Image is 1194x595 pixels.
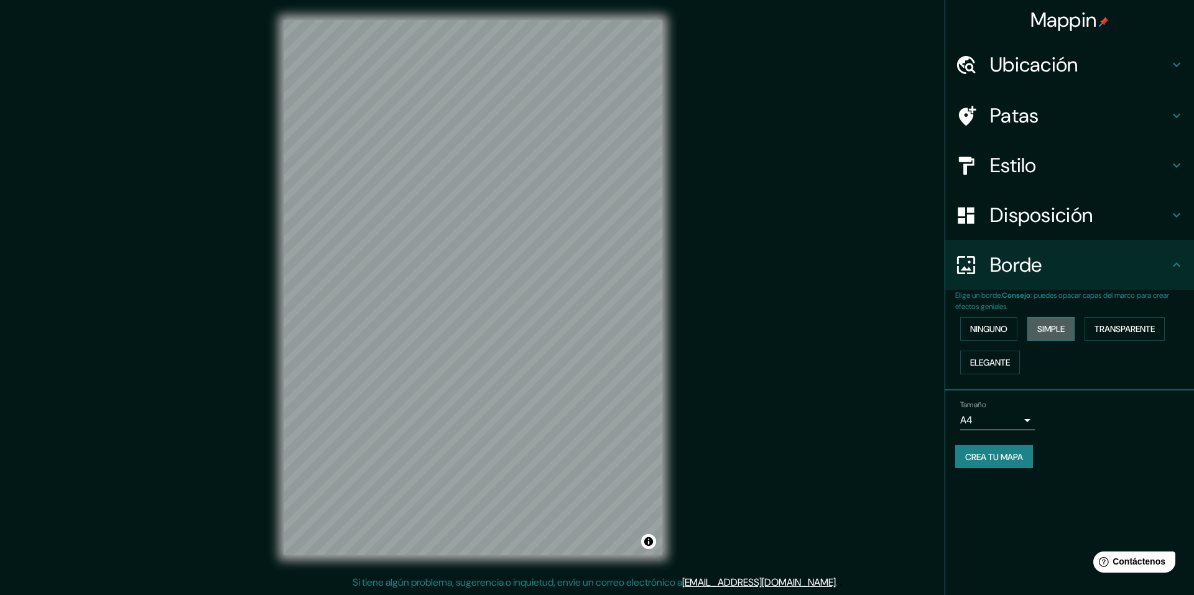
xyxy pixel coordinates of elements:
[960,351,1020,374] button: Elegante
[1099,17,1109,27] img: pin-icon.png
[682,576,836,589] a: [EMAIL_ADDRESS][DOMAIN_NAME]
[1027,317,1075,341] button: Simple
[955,290,1169,311] font: : puedes opacar capas del marco para crear efectos geniales.
[838,575,840,589] font: .
[353,576,682,589] font: Si tiene algún problema, sugerencia o inquietud, envíe un correo electrónico a
[945,40,1194,90] div: Ubicación
[945,91,1194,141] div: Patas
[970,357,1010,368] font: Elegante
[945,190,1194,240] div: Disposición
[970,323,1007,334] font: Ninguno
[641,534,656,549] button: Activar o desactivar atribución
[1030,7,1097,33] font: Mappin
[1094,323,1155,334] font: Transparente
[955,445,1033,469] button: Crea tu mapa
[1037,323,1065,334] font: Simple
[990,202,1093,228] font: Disposición
[990,103,1039,129] font: Patas
[284,20,662,555] canvas: Mapa
[960,317,1017,341] button: Ninguno
[990,52,1078,78] font: Ubicación
[1085,317,1165,341] button: Transparente
[960,400,986,410] font: Tamaño
[955,290,1002,300] font: Elige un borde.
[990,252,1042,278] font: Borde
[990,152,1037,178] font: Estilo
[1002,290,1030,300] font: Consejo
[840,575,842,589] font: .
[945,240,1194,290] div: Borde
[945,141,1194,190] div: Estilo
[1083,547,1180,581] iframe: Lanzador de widgets de ayuda
[960,413,973,427] font: A4
[960,410,1035,430] div: A4
[965,451,1023,463] font: Crea tu mapa
[836,576,838,589] font: .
